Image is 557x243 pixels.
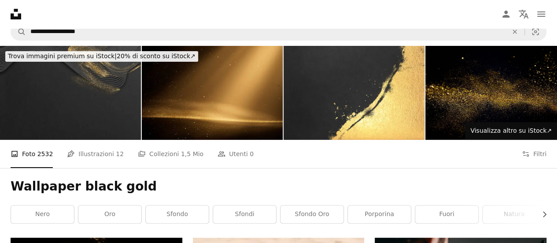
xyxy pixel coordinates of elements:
a: Utenti 0 [218,140,254,168]
a: fuori [415,206,478,223]
span: 0 [250,149,254,159]
button: Elimina [505,23,524,40]
span: 12 [116,149,124,159]
button: Cerca su Unsplash [11,23,26,40]
a: Porporina [348,206,411,223]
span: Trova immagini premium su iStock | [8,52,117,60]
a: sfondo [146,206,209,223]
img: Sfondo giapponese con motivi dorati su carta giapponese nera. [284,46,424,140]
a: nero [11,206,74,223]
a: Collezioni 1,5 Mio [138,140,203,168]
button: Ricerca visiva [525,23,546,40]
form: Trova visual in tutto il sito [11,23,546,41]
a: Home — Unsplash [11,9,21,19]
span: Visualizza altro su iStock ↗ [470,127,552,134]
a: Sfondi [213,206,276,223]
a: oro [78,206,141,223]
button: scorri la lista a destra [536,206,546,223]
button: Filtri [522,140,546,168]
span: 1,5 Mio [181,149,203,159]
a: Visualizza altro su iStock↗ [465,122,557,140]
img: Particelle d'oro scintillanti e fasci di luce - Sfondo astratto - Natale, Premio, Celebrazione, L... [142,46,283,140]
div: 20% di sconto su iStock ↗ [5,51,198,62]
h1: Wallpaper black gold [11,179,546,194]
a: sfondo oro [280,206,343,223]
button: Menu [532,5,550,23]
a: Accedi / Registrati [497,5,515,23]
a: natura [483,206,546,223]
button: Lingua [515,5,532,23]
a: Illustrazioni 12 [67,140,124,168]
